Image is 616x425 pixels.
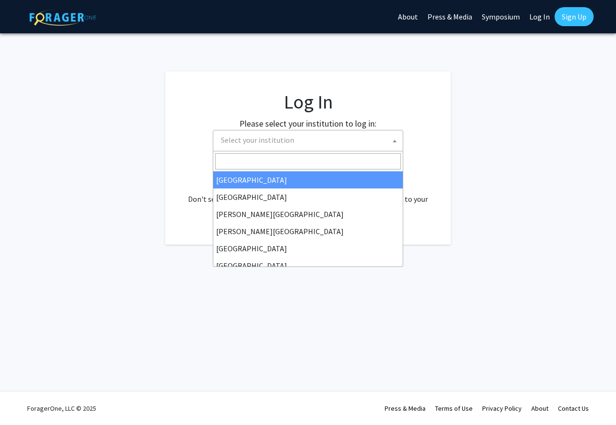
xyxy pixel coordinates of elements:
li: [PERSON_NAME][GEOGRAPHIC_DATA] [213,206,403,223]
label: Please select your institution to log in: [239,117,377,130]
span: Select your institution [217,130,403,150]
input: Search [215,153,401,169]
a: Privacy Policy [482,404,522,413]
li: [PERSON_NAME][GEOGRAPHIC_DATA] [213,223,403,240]
a: Sign Up [555,7,594,26]
span: Select your institution [213,130,403,151]
span: Select your institution [221,135,294,145]
li: [GEOGRAPHIC_DATA] [213,240,403,257]
a: Contact Us [558,404,589,413]
li: [GEOGRAPHIC_DATA] [213,257,403,274]
h1: Log In [184,90,432,113]
a: Press & Media [385,404,426,413]
img: ForagerOne Logo [30,9,96,26]
li: [GEOGRAPHIC_DATA] [213,171,403,188]
a: About [531,404,548,413]
iframe: Chat [576,382,609,418]
div: ForagerOne, LLC © 2025 [27,392,96,425]
div: No account? . Don't see your institution? about bringing ForagerOne to your institution. [184,170,432,216]
a: Terms of Use [435,404,473,413]
li: [GEOGRAPHIC_DATA] [213,188,403,206]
